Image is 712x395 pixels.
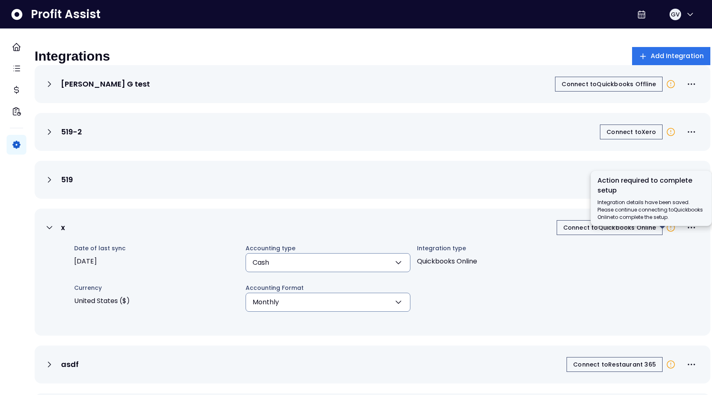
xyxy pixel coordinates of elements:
span: Connect to Restaurant 365 [573,360,656,369]
button: More options [682,123,700,141]
button: Connect toXero [600,125,663,139]
p: asdf [61,360,79,369]
p: Integrations [35,48,110,64]
span: Accounting Format [246,283,410,293]
span: [DATE] [74,253,239,270]
span: Connect to Xero [607,128,656,136]
span: United States ($) [74,293,239,309]
span: Accounting type [246,243,410,253]
p: 519 [61,175,73,185]
p: Action required to complete setup [597,176,705,195]
span: Cash [253,258,269,268]
p: 519-2 [61,127,82,137]
span: Integration type [417,243,582,253]
span: Date of last sync [74,243,239,253]
span: Quickbooks Online [417,253,582,270]
button: More options [682,219,700,237]
span: Connect to Quickbooks Online [563,223,656,232]
span: Monthly [253,297,279,307]
span: GV [671,10,680,19]
p: Integration details have been saved. Please continue connecting to Quickbooks Online to complete ... [597,199,705,221]
span: Currency [74,283,239,293]
p: [PERSON_NAME] G test [61,79,150,89]
button: Connect toRestaurant 365 [567,357,663,372]
span: Add Integration [651,51,704,61]
button: More options [682,75,700,93]
button: Connect toQuickbooks Online [557,220,663,235]
button: Add Integration [632,47,711,65]
p: x [61,223,65,233]
span: Connect to Quickbooks Offline [562,80,656,88]
button: More options [682,355,700,374]
span: Profit Assist [31,7,101,22]
button: Connect toQuickbooks Offline [555,77,663,92]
